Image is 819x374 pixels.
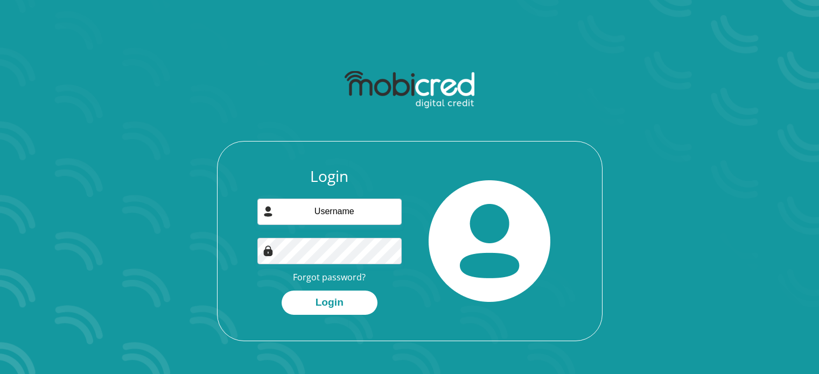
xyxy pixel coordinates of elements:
[263,245,274,256] img: Image
[345,71,474,109] img: mobicred logo
[293,271,366,283] a: Forgot password?
[257,199,402,225] input: Username
[282,291,377,315] button: Login
[257,167,402,186] h3: Login
[263,206,274,217] img: user-icon image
